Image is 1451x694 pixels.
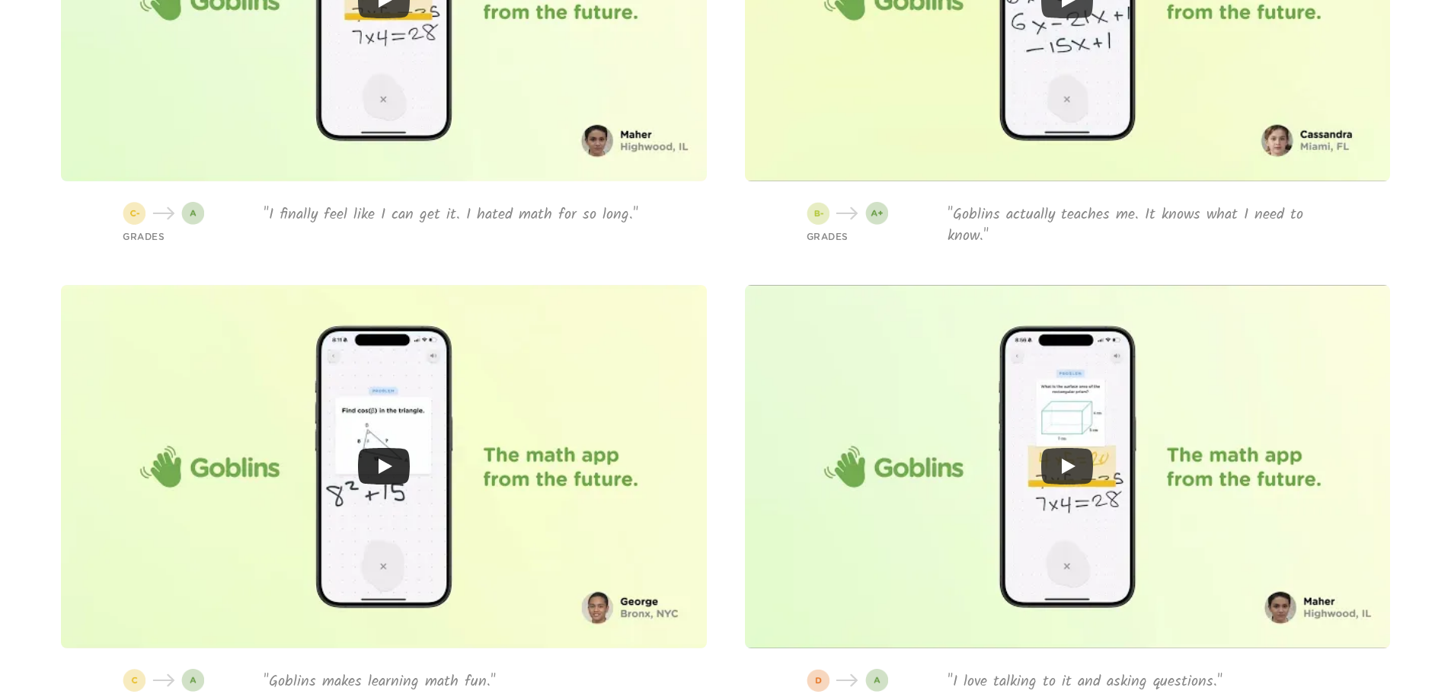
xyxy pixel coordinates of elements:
[123,230,165,244] p: GRADES
[948,671,1328,692] p: "I love talking to it and asking questions."
[807,230,849,244] p: GRADES
[264,671,644,692] p: "Goblins makes learning math fun."
[948,204,1328,247] p: "Goblins actually teaches me. It knows what I need to know."
[264,204,644,225] p: "I finally feel like I can get it. I hated math for so long."
[358,448,410,485] button: Play
[1041,448,1093,485] button: Play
